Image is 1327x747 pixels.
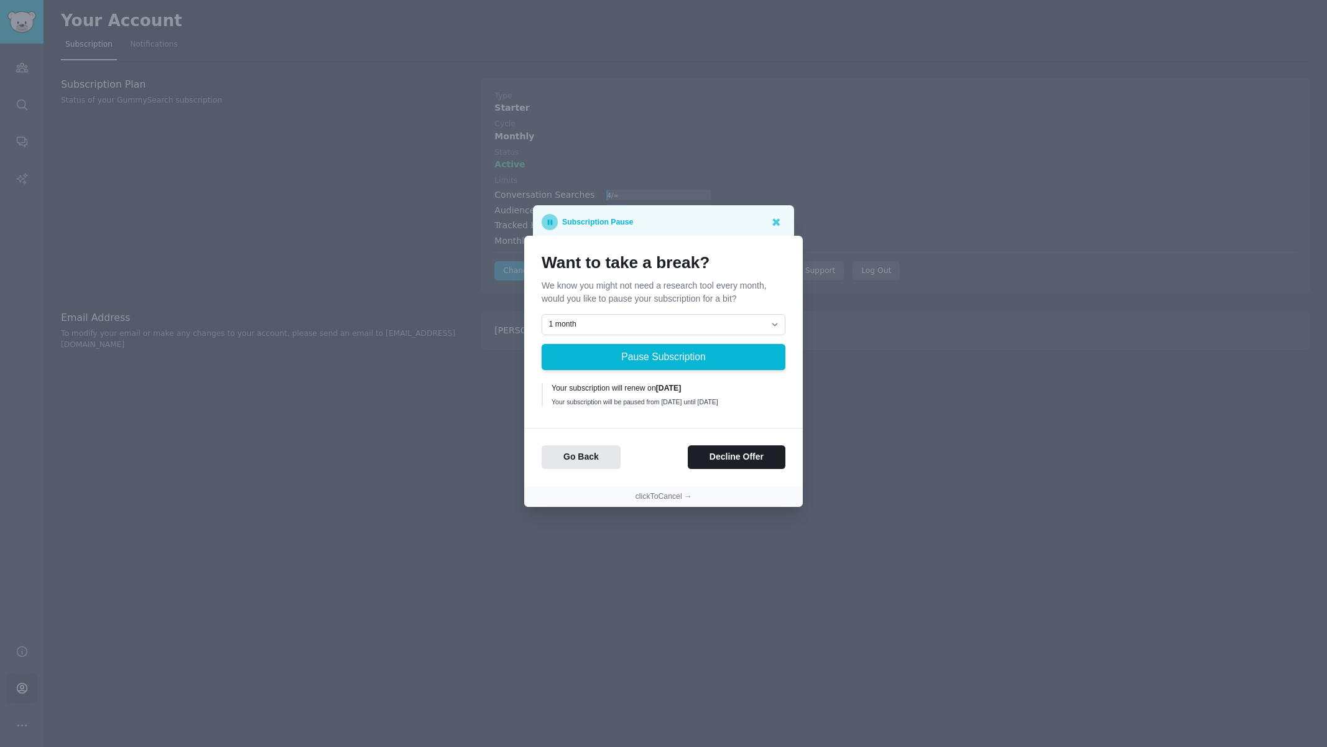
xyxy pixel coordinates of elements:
[552,397,777,406] div: Your subscription will be paused from [DATE] until [DATE]
[542,253,785,273] h1: Want to take a break?
[542,344,785,370] button: Pause Subscription
[552,383,777,394] div: Your subscription will renew on
[542,445,621,470] button: Go Back
[542,279,785,305] p: We know you might not need a research tool every month, would you like to pause your subscription...
[688,445,785,470] button: Decline Offer
[656,384,682,392] b: [DATE]
[562,214,633,230] p: Subscription Pause
[636,491,692,503] button: clickToCancel →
